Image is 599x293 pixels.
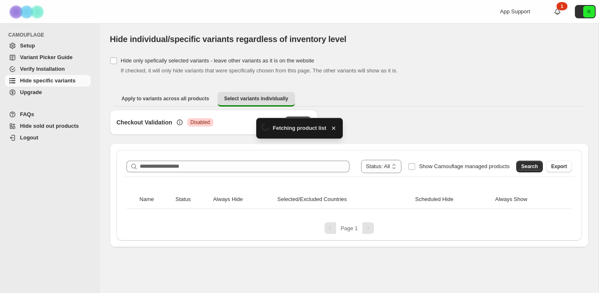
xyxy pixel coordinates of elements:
button: Enable [285,117,311,128]
span: Hide individual/specific variants regardless of inventory level [110,35,347,44]
span: Fetching product list [273,124,327,132]
button: Export [546,161,572,172]
nav: Pagination [123,222,575,234]
a: Setup [5,40,91,52]
img: Camouflage [7,0,48,23]
span: Verify Installation [20,66,65,72]
span: Hide only spefically selected variants - leave other variants as it is on the website [121,57,314,64]
span: Setup [20,42,35,49]
a: FAQs [5,109,91,120]
th: Status [173,190,210,209]
span: Show Camouflage managed products [419,163,510,169]
th: Always Hide [210,190,275,209]
span: Export [551,163,567,170]
span: Hide sold out products [20,123,79,129]
th: Scheduled Hide [413,190,493,209]
span: FAQs [20,111,34,117]
span: Variant Picker Guide [20,54,72,60]
div: 1 [557,2,567,10]
a: 1 [553,7,562,16]
div: Select variants individually [110,110,589,247]
a: Variant Picker Guide [5,52,91,63]
a: Logout [5,132,91,144]
span: Upgrade [20,89,42,95]
a: Hide sold out products [5,120,91,132]
button: Search [516,161,543,172]
a: Hide specific variants [5,75,91,87]
span: Disabled [191,119,210,126]
button: Select variants individually [218,92,295,107]
a: Verify Installation [5,63,91,75]
span: App Support [500,8,530,15]
span: Page 1 [341,225,358,231]
span: Hide specific variants [20,77,76,84]
h3: Checkout Validation [116,118,172,127]
th: Name [137,190,173,209]
span: Avatar with initials R [583,6,595,17]
span: Search [521,163,538,170]
span: CAMOUFLAGE [8,32,94,38]
span: Select variants individually [224,95,288,102]
button: Apply to variants across all products [115,92,216,105]
a: Upgrade [5,87,91,98]
button: Avatar with initials R [575,5,596,18]
span: Logout [20,134,38,141]
th: Always Show [493,190,561,209]
span: Apply to variants across all products [121,95,209,102]
th: Selected/Excluded Countries [275,190,413,209]
span: If checked, it will only hide variants that were specifically chosen from this page. The other va... [121,67,398,74]
text: R [587,9,591,14]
